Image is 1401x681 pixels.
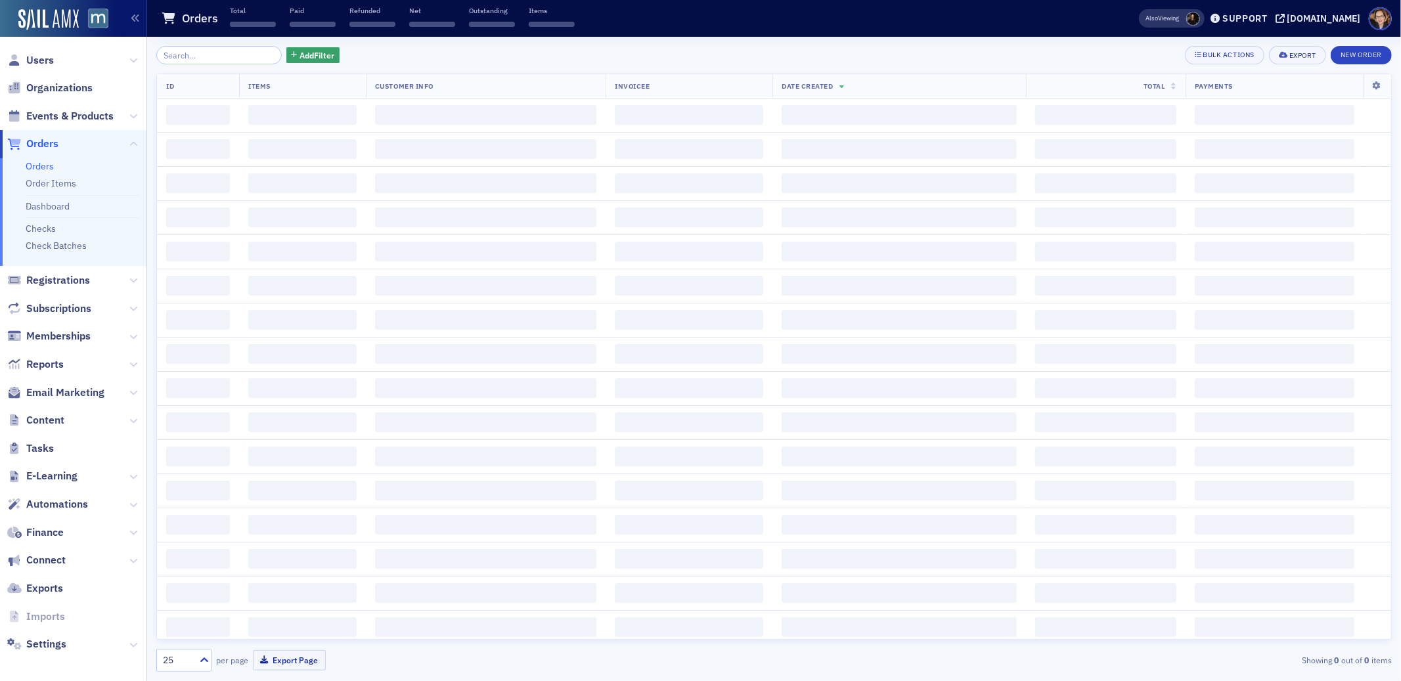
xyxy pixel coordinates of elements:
[1195,105,1354,125] span: ‌
[7,329,91,343] a: Memberships
[166,105,230,125] span: ‌
[615,208,763,227] span: ‌
[7,497,88,512] a: Automations
[26,609,65,624] span: Imports
[248,173,357,193] span: ‌
[26,497,88,512] span: Automations
[248,105,357,125] span: ‌
[1035,208,1176,227] span: ‌
[248,344,357,364] span: ‌
[7,273,90,288] a: Registrations
[409,22,455,27] span: ‌
[7,357,64,372] a: Reports
[166,412,230,432] span: ‌
[7,609,65,624] a: Imports
[248,242,357,261] span: ‌
[1195,276,1354,296] span: ‌
[1035,276,1176,296] span: ‌
[782,378,1017,398] span: ‌
[1146,14,1180,23] span: Viewing
[26,301,91,316] span: Subscriptions
[1186,12,1200,26] span: Lauren McDonough
[615,378,763,398] span: ‌
[1195,344,1354,364] span: ‌
[26,109,114,123] span: Events & Products
[375,549,596,569] span: ‌
[7,109,114,123] a: Events & Products
[166,378,230,398] span: ‌
[1035,549,1176,569] span: ‌
[375,344,596,364] span: ‌
[88,9,108,29] img: SailAMX
[615,344,763,364] span: ‌
[1276,14,1366,23] button: [DOMAIN_NAME]
[375,481,596,500] span: ‌
[216,654,248,666] label: per page
[1035,173,1176,193] span: ‌
[26,273,90,288] span: Registrations
[166,447,230,466] span: ‌
[166,515,230,535] span: ‌
[26,525,64,540] span: Finance
[782,242,1017,261] span: ‌
[1035,447,1176,466] span: ‌
[375,173,596,193] span: ‌
[26,177,76,189] a: Order Items
[782,208,1017,227] span: ‌
[1289,52,1316,59] div: Export
[26,581,63,596] span: Exports
[1035,344,1176,364] span: ‌
[1195,139,1354,159] span: ‌
[782,139,1017,159] span: ‌
[166,481,230,500] span: ‌
[1369,7,1392,30] span: Profile
[1035,617,1176,637] span: ‌
[1035,378,1176,398] span: ‌
[163,653,192,667] div: 25
[1332,654,1341,666] strong: 0
[1195,208,1354,227] span: ‌
[782,310,1017,330] span: ‌
[7,137,58,151] a: Orders
[375,583,596,603] span: ‌
[248,378,357,398] span: ‌
[1195,310,1354,330] span: ‌
[1195,173,1354,193] span: ‌
[1035,515,1176,535] span: ‌
[615,412,763,432] span: ‌
[248,515,357,535] span: ‌
[615,139,763,159] span: ‌
[615,242,763,261] span: ‌
[615,515,763,535] span: ‌
[782,412,1017,432] span: ‌
[79,9,108,31] a: View Homepage
[1362,654,1371,666] strong: 0
[409,6,455,15] p: Net
[1195,481,1354,500] span: ‌
[375,276,596,296] span: ‌
[248,139,357,159] span: ‌
[529,22,575,27] span: ‌
[26,441,54,456] span: Tasks
[26,357,64,372] span: Reports
[1035,310,1176,330] span: ‌
[1269,46,1326,64] button: Export
[1035,583,1176,603] span: ‌
[230,22,276,27] span: ‌
[248,81,271,91] span: Items
[615,549,763,569] span: ‌
[166,310,230,330] span: ‌
[782,617,1017,637] span: ‌
[18,9,79,30] a: SailAMX
[615,276,763,296] span: ‌
[182,11,218,26] h1: Orders
[166,242,230,261] span: ‌
[166,617,230,637] span: ‌
[1195,447,1354,466] span: ‌
[782,583,1017,603] span: ‌
[1331,46,1392,64] button: New Order
[1203,51,1255,58] div: Bulk Actions
[26,637,66,651] span: Settings
[1195,412,1354,432] span: ‌
[1035,105,1176,125] span: ‌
